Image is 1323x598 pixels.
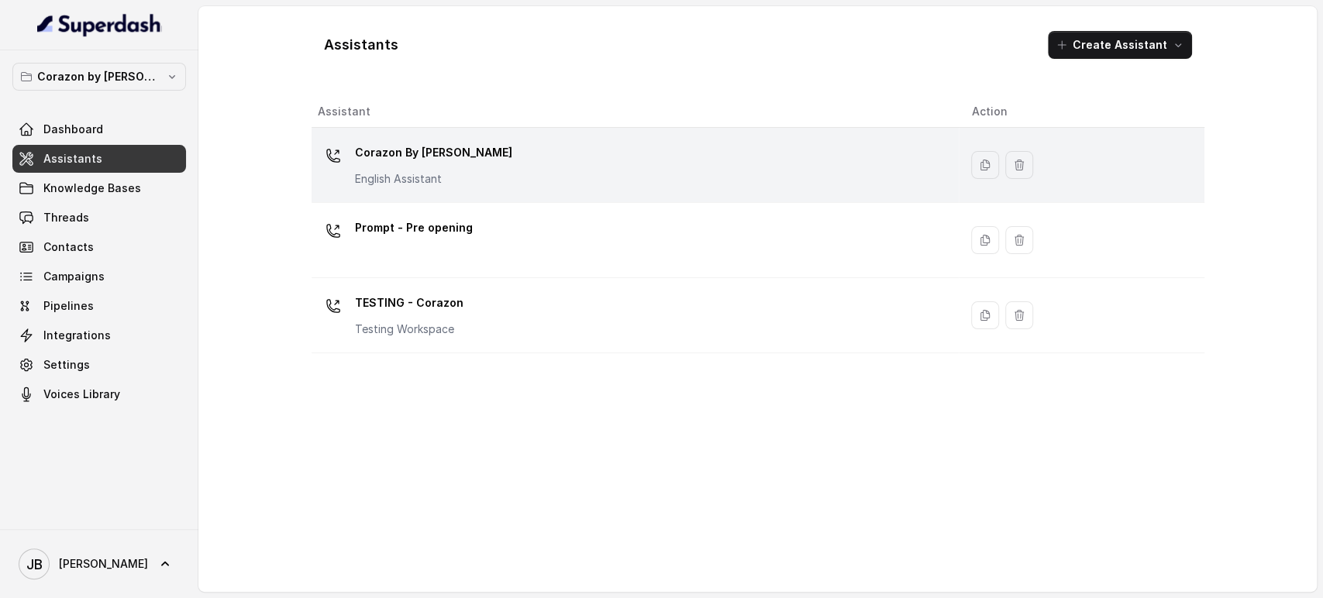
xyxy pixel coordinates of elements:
[12,63,186,91] button: Corazon by [PERSON_NAME]
[43,298,94,314] span: Pipelines
[12,380,186,408] a: Voices Library
[43,269,105,284] span: Campaigns
[43,210,89,225] span: Threads
[12,263,186,290] a: Campaigns
[43,151,102,167] span: Assistants
[12,145,186,173] a: Assistants
[355,140,512,165] p: Corazon By [PERSON_NAME]
[1048,31,1192,59] button: Create Assistant
[959,96,1204,128] th: Action
[59,556,148,572] span: [PERSON_NAME]
[12,115,186,143] a: Dashboard
[12,204,186,232] a: Threads
[312,96,960,128] th: Assistant
[355,171,512,187] p: English Assistant
[12,351,186,379] a: Settings
[26,556,43,572] text: JB
[43,328,111,343] span: Integrations
[355,290,463,315] p: TESTING - Corazon
[12,292,186,320] a: Pipelines
[43,180,141,196] span: Knowledge Bases
[43,357,90,373] span: Settings
[12,542,186,586] a: [PERSON_NAME]
[37,12,162,37] img: light.svg
[324,33,398,57] h1: Assistants
[43,387,120,402] span: Voices Library
[12,321,186,349] a: Integrations
[355,321,463,337] p: Testing Workspace
[37,67,161,86] p: Corazon by [PERSON_NAME]
[12,174,186,202] a: Knowledge Bases
[355,215,473,240] p: Prompt - Pre opening
[12,233,186,261] a: Contacts
[43,122,103,137] span: Dashboard
[43,239,94,255] span: Contacts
